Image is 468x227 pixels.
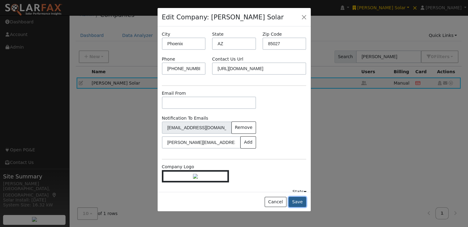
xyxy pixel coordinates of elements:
[292,189,306,195] div: Stats
[162,164,194,170] label: Company Logo
[162,12,284,22] h4: Edit Company: [PERSON_NAME] Solar
[265,197,286,207] button: Cancel
[212,56,243,62] label: Contact Us Url
[212,31,223,38] label: State
[231,121,256,134] button: Remove
[240,136,256,149] button: Add
[289,197,306,207] button: Save
[162,56,175,62] label: Phone
[262,31,282,38] label: Zip Code
[162,115,208,121] label: Notification To Emails
[193,174,198,179] img: retrieve
[162,90,186,97] label: Email From
[162,31,170,38] label: City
